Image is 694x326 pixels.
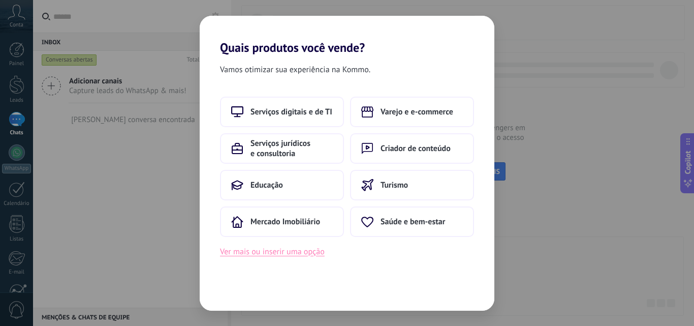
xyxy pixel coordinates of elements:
button: Saúde e bem-estar [350,206,474,237]
span: Turismo [381,180,408,190]
button: Serviços jurídicos e consultoria [220,133,344,164]
button: Serviços digitais e de TI [220,97,344,127]
h2: Quais produtos você vende? [200,16,494,55]
button: Ver mais ou inserir uma opção [220,245,325,258]
span: Mercado Imobiliário [250,217,320,227]
span: Serviços jurídicos e consultoria [250,138,333,159]
button: Turismo [350,170,474,200]
span: Educação [250,180,283,190]
button: Educação [220,170,344,200]
span: Saúde e bem-estar [381,217,445,227]
span: Varejo e e-commerce [381,107,453,117]
button: Mercado Imobiliário [220,206,344,237]
button: Criador de conteúdo [350,133,474,164]
span: Serviços digitais e de TI [250,107,332,117]
button: Varejo e e-commerce [350,97,474,127]
span: Vamos otimizar sua experiência na Kommo. [220,63,370,76]
span: Criador de conteúdo [381,143,451,154]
